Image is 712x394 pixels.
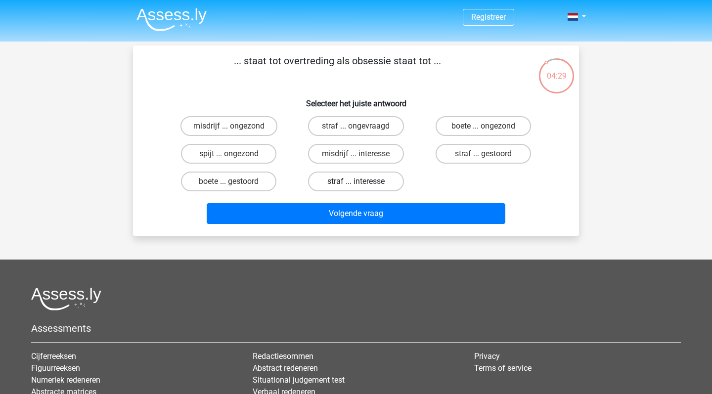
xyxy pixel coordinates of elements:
[31,375,100,385] a: Numeriek redeneren
[149,53,526,83] p: ... staat tot overtreding als obsessie staat tot ...
[471,12,506,22] a: Registreer
[31,322,681,334] h5: Assessments
[31,363,80,373] a: Figuurreeksen
[31,351,76,361] a: Cijferreeksen
[538,57,575,82] div: 04:29
[253,351,313,361] a: Redactiesommen
[180,116,277,136] label: misdrijf ... ongezond
[149,91,563,108] h6: Selecteer het juiste antwoord
[474,351,500,361] a: Privacy
[308,116,403,136] label: straf ... ongevraagd
[207,203,506,224] button: Volgende vraag
[31,287,101,310] img: Assessly logo
[436,144,531,164] label: straf ... gestoord
[253,363,318,373] a: Abstract redeneren
[253,375,345,385] a: Situational judgement test
[308,144,403,164] label: misdrijf ... interesse
[136,8,207,31] img: Assessly
[474,363,532,373] a: Terms of service
[181,144,276,164] label: spijt ... ongezond
[181,172,276,191] label: boete ... gestoord
[436,116,531,136] label: boete ... ongezond
[308,172,403,191] label: straf ... interesse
